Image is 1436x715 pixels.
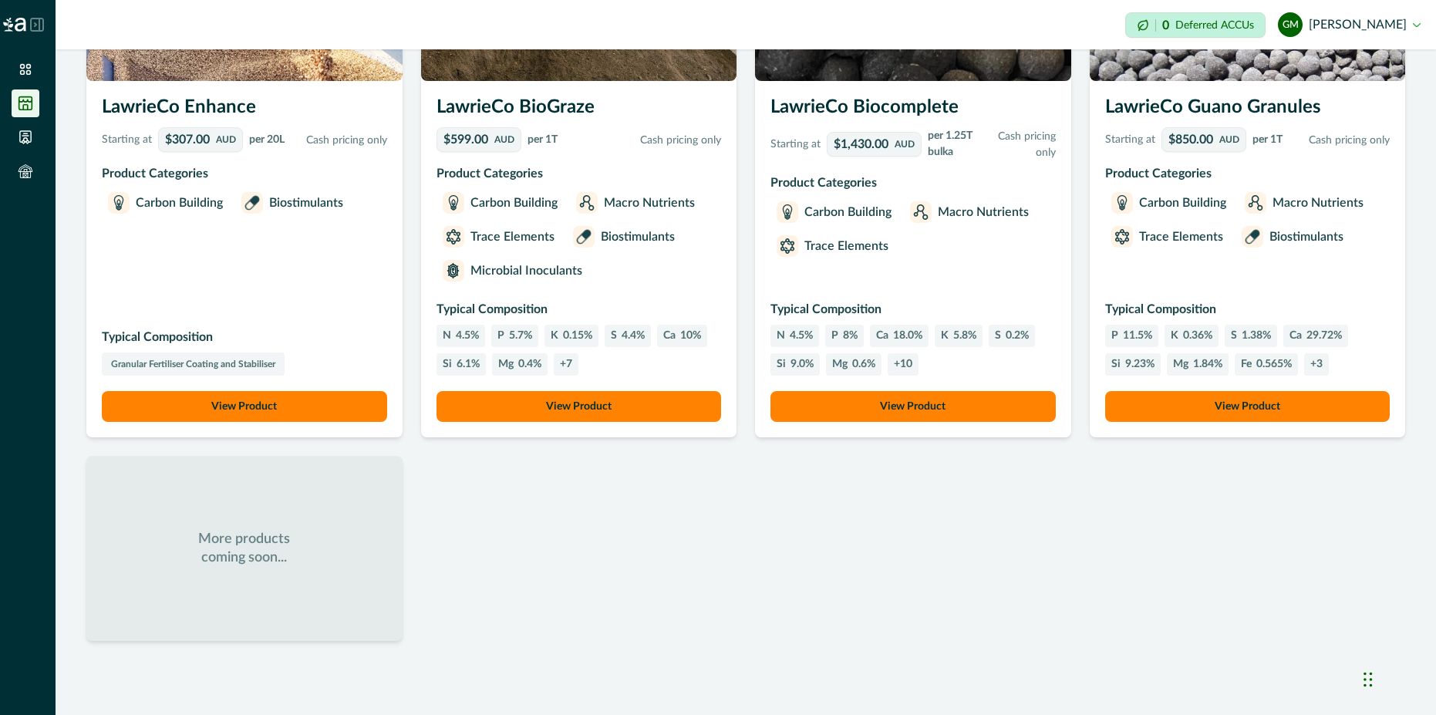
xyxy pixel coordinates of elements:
p: Cash pricing only [291,133,387,149]
img: Carbon Building [446,195,461,211]
p: Microbial Inoculants [470,261,582,280]
p: Trace Elements [470,228,555,246]
p: + 3 [1310,356,1323,373]
p: Carbon Building [136,194,223,212]
p: per 1.25T bulka [928,128,979,160]
p: Macro Nutrients [604,194,695,212]
h3: LawrieCo Biocomplete [770,93,1056,127]
p: Carbon Building [1139,194,1226,212]
p: per 20L [249,132,285,148]
img: Microbial Inoculants [446,263,461,278]
p: 4.5% [456,328,479,344]
p: Starting at [102,132,152,148]
img: Trace Elements [446,229,461,245]
p: Si [777,356,786,373]
p: S [995,328,1001,344]
p: Cash pricing only [1289,133,1390,149]
p: 5.7% [509,328,532,344]
p: K [941,328,949,344]
p: P [497,328,504,344]
p: Carbon Building [804,203,892,221]
p: 0.2% [1006,328,1029,344]
p: $1,430.00 [834,138,888,150]
button: View Product [102,391,387,422]
img: Carbon Building [780,204,795,220]
p: N [777,328,785,344]
p: Product Categories [102,164,387,183]
p: N [443,328,451,344]
img: Biostimulants [576,229,592,245]
p: Biostimulants [269,194,343,212]
p: Cash pricing only [985,129,1056,161]
p: + 7 [560,356,572,373]
p: K [551,328,558,344]
p: per 1T [1252,132,1283,148]
p: Fe [1241,356,1252,373]
p: 8% [843,328,858,344]
p: More products coming soon... [198,530,291,567]
p: + 10 [894,356,912,373]
p: 29.72% [1306,328,1342,344]
img: Carbon Building [111,195,126,211]
img: Trace Elements [780,238,795,254]
p: Cash pricing only [564,133,722,149]
p: 0.565% [1256,356,1292,373]
p: Biostimulants [1269,228,1343,246]
p: Mg [1173,356,1188,373]
iframe: Chat Widget [1359,641,1436,715]
p: Product Categories [437,164,722,183]
img: Trace Elements [1114,229,1130,245]
p: Mg [498,356,514,373]
p: 9.0% [790,356,814,373]
p: Si [443,356,452,373]
p: S [611,328,617,344]
div: Drag [1364,656,1373,703]
p: 5.8% [953,328,976,344]
p: AUD [494,135,514,144]
p: Typical Composition [1105,300,1390,319]
p: 18.0% [893,328,922,344]
p: Ca [876,328,888,344]
p: K [1171,328,1178,344]
img: Logo [3,18,26,32]
img: Carbon Building [1114,195,1130,211]
button: View Product [770,391,1056,422]
p: P [831,328,838,344]
p: Carbon Building [470,194,558,212]
p: Macro Nutrients [938,203,1029,221]
p: AUD [216,135,236,144]
p: 4.5% [790,328,813,344]
p: 6.1% [457,356,480,373]
p: 0 [1162,19,1169,32]
img: Macro Nutrients [1248,195,1263,211]
p: Trace Elements [804,237,888,255]
button: View Product [1105,391,1390,422]
button: View Product [437,391,722,422]
p: Macro Nutrients [1273,194,1364,212]
p: 4.4% [622,328,645,344]
p: $307.00 [165,133,210,146]
p: Typical Composition [770,300,1056,319]
p: Typical Composition [437,300,722,319]
h3: LawrieCo BioGraze [437,93,722,127]
p: S [1231,328,1237,344]
p: per 1T [528,132,558,148]
h3: LawrieCo Enhance [102,93,387,127]
p: Starting at [1105,132,1155,148]
p: AUD [895,140,915,149]
p: Deferred ACCUs [1175,19,1254,31]
p: Si [1111,356,1121,373]
p: Mg [832,356,848,373]
p: Granular Fertiliser Coating and Stabiliser [111,357,275,371]
p: $850.00 [1168,133,1213,146]
p: Product Categories [1105,164,1390,183]
button: Gayathri Menakath[PERSON_NAME] [1278,6,1421,43]
h3: LawrieCo Guano Granules [1105,93,1390,127]
p: Trace Elements [1139,228,1223,246]
p: 0.6% [852,356,875,373]
p: Ca [1289,328,1302,344]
